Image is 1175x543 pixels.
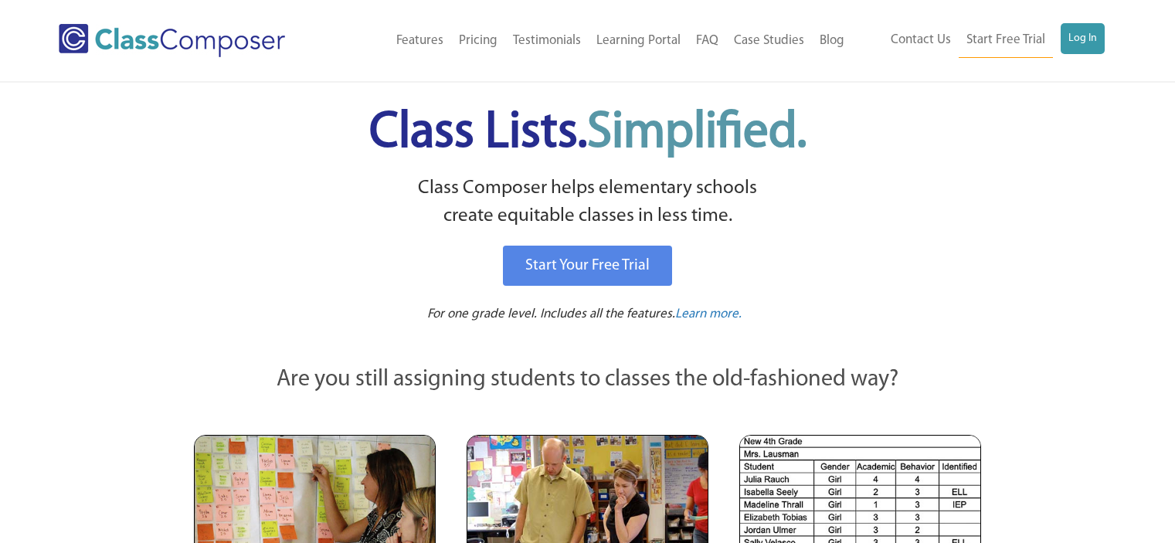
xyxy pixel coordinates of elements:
a: FAQ [688,24,726,58]
a: Start Your Free Trial [503,246,672,286]
a: Testimonials [505,24,589,58]
span: For one grade level. Includes all the features. [427,307,675,321]
a: Learn more. [675,305,742,324]
nav: Header Menu [852,23,1105,58]
a: Case Studies [726,24,812,58]
img: Class Composer [59,24,285,57]
a: Features [389,24,451,58]
span: Class Lists. [369,108,807,158]
span: Simplified. [587,108,807,158]
a: Pricing [451,24,505,58]
a: Blog [812,24,852,58]
a: Learning Portal [589,24,688,58]
a: Start Free Trial [959,23,1053,58]
a: Contact Us [883,23,959,57]
p: Are you still assigning students to classes the old-fashioned way? [194,363,982,397]
span: Start Your Free Trial [525,258,650,273]
p: Class Composer helps elementary schools create equitable classes in less time. [192,175,984,231]
a: Log In [1061,23,1105,54]
nav: Header Menu [335,24,851,58]
span: Learn more. [675,307,742,321]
